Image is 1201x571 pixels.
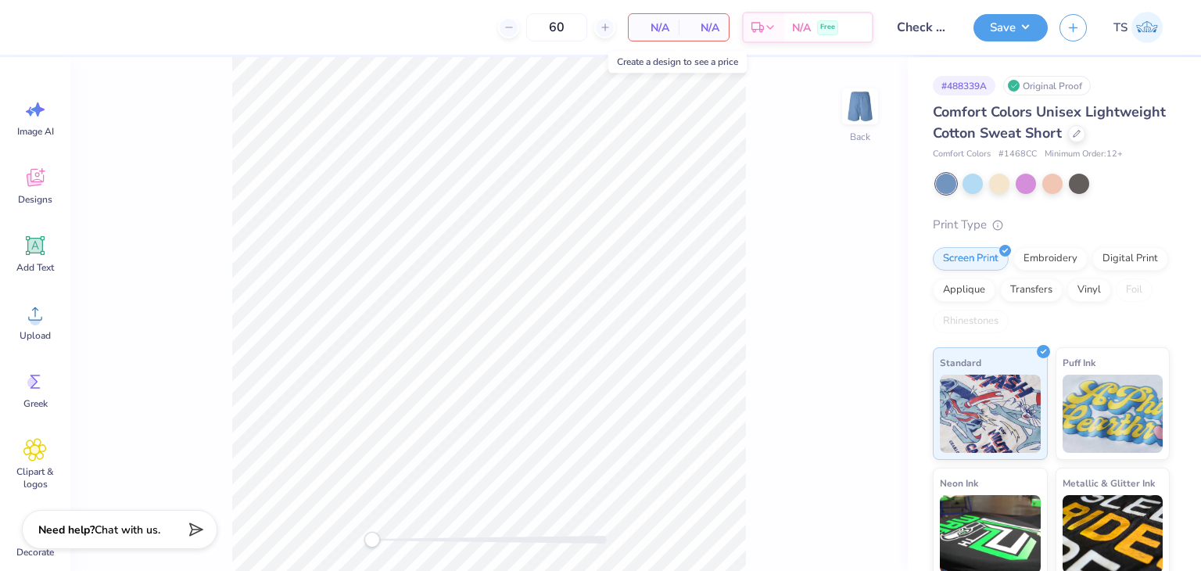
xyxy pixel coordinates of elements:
[933,76,995,95] div: # 488339A
[933,310,1009,333] div: Rhinestones
[1063,354,1095,371] span: Puff Ink
[820,22,835,33] span: Free
[1092,247,1168,271] div: Digital Print
[1131,12,1163,43] img: Test Stage Admin Two
[792,20,811,36] span: N/A
[933,216,1170,234] div: Print Type
[1045,148,1123,161] span: Minimum Order: 12 +
[1113,19,1128,37] span: TS
[1063,375,1163,453] img: Puff Ink
[20,329,51,342] span: Upload
[844,91,876,122] img: Back
[933,148,991,161] span: Comfort Colors
[1003,76,1091,95] div: Original Proof
[885,12,962,43] input: Untitled Design
[688,20,719,36] span: N/A
[933,102,1166,142] span: Comfort Colors Unisex Lightweight Cotton Sweat Short
[940,475,978,491] span: Neon Ink
[1067,278,1111,302] div: Vinyl
[940,375,1041,453] img: Standard
[933,247,1009,271] div: Screen Print
[850,130,870,144] div: Back
[1116,278,1153,302] div: Foil
[364,532,380,548] div: Accessibility label
[940,354,981,371] span: Standard
[973,14,1048,41] button: Save
[16,546,54,558] span: Decorate
[1000,278,1063,302] div: Transfers
[38,523,95,537] strong: Need help?
[998,148,1037,161] span: # 1468CC
[17,125,54,138] span: Image AI
[18,193,52,206] span: Designs
[95,523,160,537] span: Chat with us.
[933,278,995,302] div: Applique
[16,261,54,274] span: Add Text
[526,13,587,41] input: – –
[1063,475,1155,491] span: Metallic & Glitter Ink
[608,51,747,73] div: Create a design to see a price
[1013,247,1088,271] div: Embroidery
[9,465,61,490] span: Clipart & logos
[1106,12,1170,43] a: TS
[638,20,669,36] span: N/A
[23,397,48,410] span: Greek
